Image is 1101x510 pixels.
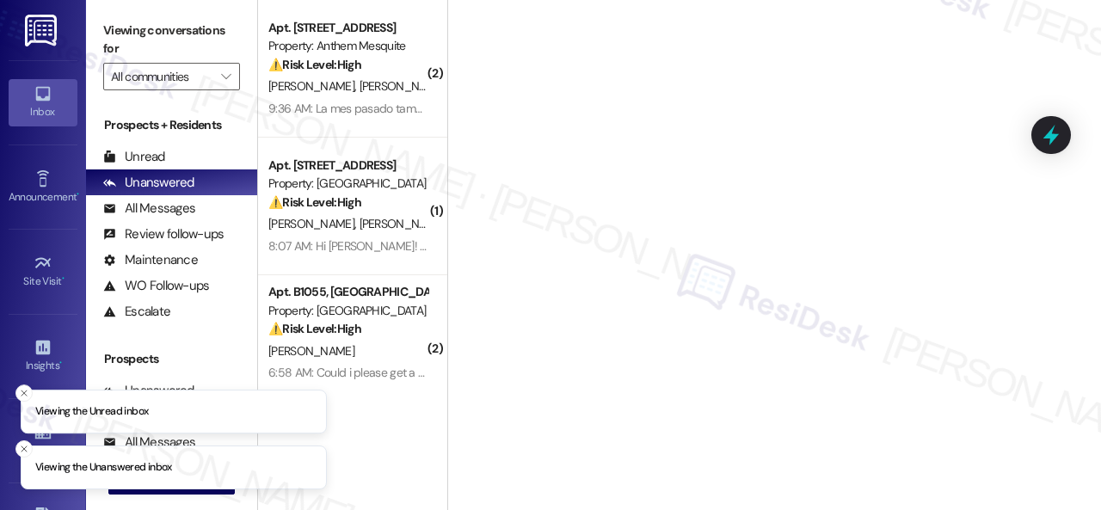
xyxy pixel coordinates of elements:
[103,303,170,321] div: Escalate
[268,157,427,175] div: Apt. [STREET_ADDRESS]
[268,194,361,210] strong: ⚠️ Risk Level: High
[103,174,194,192] div: Unanswered
[35,460,172,476] p: Viewing the Unanswered inbox
[103,17,240,63] label: Viewing conversations for
[103,251,198,269] div: Maintenance
[267,384,429,405] div: Archived on [DATE]
[111,63,212,90] input: All communities
[268,302,427,320] div: Property: [GEOGRAPHIC_DATA]
[15,440,33,458] button: Close toast
[59,357,62,369] span: •
[360,78,446,94] span: [PERSON_NAME]
[268,216,360,231] span: [PERSON_NAME]
[103,277,209,295] div: WO Follow-ups
[268,283,427,301] div: Apt. B1055, [GEOGRAPHIC_DATA]
[86,350,257,368] div: Prospects
[103,148,165,166] div: Unread
[221,70,231,83] i: 
[9,79,77,126] a: Inbox
[268,19,427,37] div: Apt. [STREET_ADDRESS]
[268,37,427,55] div: Property: Anthem Mesquite
[268,365,471,380] div: 6:58 AM: Could i please get a response?
[103,225,224,243] div: Review follow-ups
[268,78,360,94] span: [PERSON_NAME]
[86,116,257,134] div: Prospects + Residents
[103,200,195,218] div: All Messages
[9,417,77,464] a: Buildings
[77,188,79,200] span: •
[268,57,361,72] strong: ⚠️ Risk Level: High
[360,216,446,231] span: [PERSON_NAME]
[268,343,354,359] span: [PERSON_NAME]
[25,15,60,46] img: ResiDesk Logo
[268,321,361,336] strong: ⚠️ Risk Level: High
[35,404,148,420] p: Viewing the Unread inbox
[268,175,427,193] div: Property: [GEOGRAPHIC_DATA]
[9,249,77,295] a: Site Visit •
[9,333,77,379] a: Insights •
[15,384,33,402] button: Close toast
[62,273,65,285] span: •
